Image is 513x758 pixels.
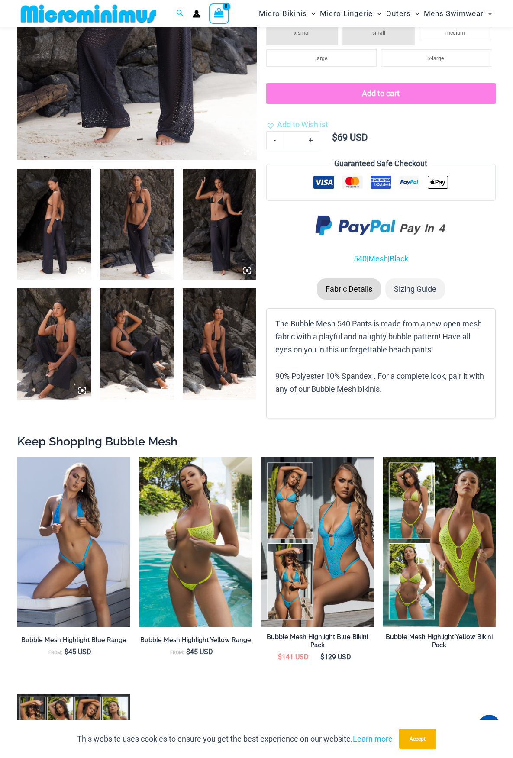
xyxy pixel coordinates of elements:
span: small [372,30,385,36]
p: | | [266,252,496,265]
a: Bubble Mesh Highlight Yellow Bikini Pack [383,633,496,652]
a: Bubble Mesh Highlight Yellow 323 Underwire Top 469 Thong 02Bubble Mesh Highlight Yellow 323 Under... [139,457,252,627]
li: x-small [266,24,339,45]
span: Outers [386,3,411,25]
h2: Keep Shopping Bubble Mesh [17,434,496,449]
a: Micro BikinisMenu ToggleMenu Toggle [257,3,318,25]
a: Mens SwimwearMenu ToggleMenu Toggle [422,3,494,25]
span: $ [320,653,324,661]
li: x-large [381,49,491,67]
img: Bubble Mesh Ultimate (3) [383,457,496,627]
li: medium [419,24,491,41]
span: Menu Toggle [373,3,381,25]
a: - [266,131,283,149]
span: x-small [294,30,311,36]
span: Micro Bikinis [259,3,307,25]
span: $ [332,132,337,143]
img: Bubble Mesh Black 540 Pants [183,288,257,399]
a: Bubble Mesh Highlight Blue 309 Tri Top 421 Micro 05Bubble Mesh Highlight Blue 309 Tri Top 421 Mic... [17,457,130,627]
span: Menu Toggle [411,3,419,25]
span: $ [186,648,190,656]
p: This website uses cookies to ensure you get the best experience on our website. [77,732,393,745]
span: medium [445,30,465,36]
img: Bubble Mesh Black 540 Pants [100,169,174,280]
bdi: 69 USD [332,132,368,143]
a: Bubble Mesh Ultimate (3)Bubble Mesh Highlight Yellow 309 Tri Top 469 Thong 05Bubble Mesh Highligh... [383,457,496,627]
span: Menu Toggle [484,3,492,25]
span: $ [65,648,68,656]
h2: Bubble Mesh Highlight Yellow Bikini Pack [383,633,496,649]
img: MM SHOP LOGO FLAT [17,4,160,23]
span: x-large [428,55,444,61]
li: large [266,49,377,67]
a: Bubble Mesh Highlight Yellow Range [139,636,252,647]
span: Mens Swimwear [424,3,484,25]
a: Micro LingerieMenu ToggleMenu Toggle [318,3,384,25]
h2: Bubble Mesh Highlight Blue Bikini Pack [261,633,374,649]
p: 90% Polyester 10% Spandex . For a complete look, pair it with any of our Bubble Mesh bikinis. [275,370,487,395]
button: Accept [399,729,436,749]
li: Fabric Details [317,278,381,300]
legend: Guaranteed Safe Checkout [331,157,431,170]
a: 540 [354,254,367,263]
span: Micro Lingerie [320,3,373,25]
a: OutersMenu ToggleMenu Toggle [384,3,422,25]
span: large [316,55,327,61]
a: Search icon link [176,8,184,19]
nav: Site Navigation [255,1,496,26]
img: Bubble Mesh Highlight Yellow 323 Underwire Top 469 Thong 02 [139,457,252,627]
input: Product quantity [283,131,303,149]
li: Sizing Guide [385,278,445,300]
a: Bubble Mesh Highlight Blue Bikini Pack [261,633,374,652]
bdi: 141 USD [278,653,309,661]
h2: Bubble Mesh Highlight Blue Range [17,636,130,644]
a: Mesh [368,254,388,263]
span: From: [48,650,62,655]
img: Bubble Mesh Black 540 Pants [17,169,91,280]
a: Black [390,254,408,263]
img: Bubble Mesh Ultimate (2) [261,457,374,627]
p: The Bubble Mesh 540 Pants is made from a new open mesh fabric with a playful and naughty bubble p... [275,317,487,356]
img: Bubble Mesh Highlight Blue 309 Tri Top 421 Micro 05 [17,457,130,627]
button: Add to cart [266,83,496,104]
bdi: 129 USD [320,653,351,661]
a: + [303,131,319,149]
span: Menu Toggle [307,3,316,25]
a: Bubble Mesh Ultimate (2)Bubble Mesh Highlight Blue 309 Tri Top 469 Thong 05Bubble Mesh Highlight ... [261,457,374,627]
a: Learn more [353,734,393,743]
img: Bubble Mesh Black 540 Pants [100,288,174,399]
li: small [342,24,415,45]
img: Bubble Mesh Black 540 Pants [183,169,257,280]
a: Add to Wishlist [266,118,328,131]
h2: Bubble Mesh Highlight Yellow Range [139,636,252,644]
a: Bubble Mesh Highlight Blue Range [17,636,130,647]
img: Bubble Mesh Black 540 Pants [17,288,91,399]
bdi: 45 USD [186,648,213,656]
span: From: [170,650,184,655]
bdi: 45 USD [65,648,91,656]
span: $ [278,653,282,661]
a: View Shopping Cart, empty [209,3,229,23]
a: Account icon link [193,10,200,18]
span: Add to Wishlist [277,120,328,129]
